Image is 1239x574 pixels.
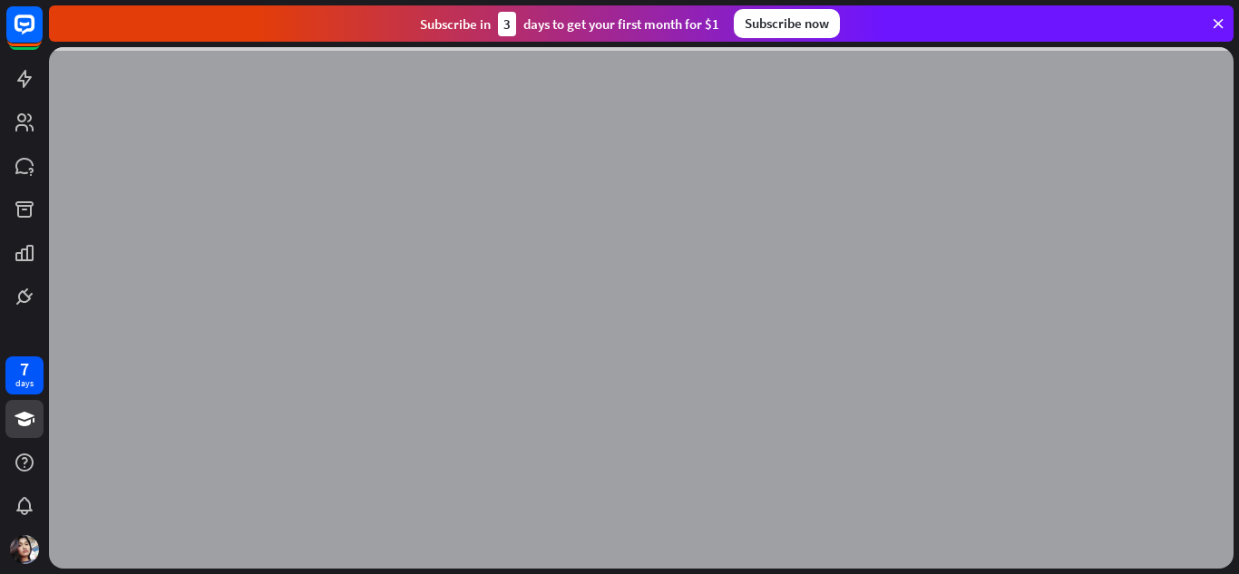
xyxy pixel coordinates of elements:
a: 7 days [5,356,44,394]
div: 7 [20,361,29,377]
div: Subscribe now [734,9,840,38]
div: Subscribe in days to get your first month for $1 [420,12,719,36]
div: 3 [498,12,516,36]
div: days [15,377,34,390]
